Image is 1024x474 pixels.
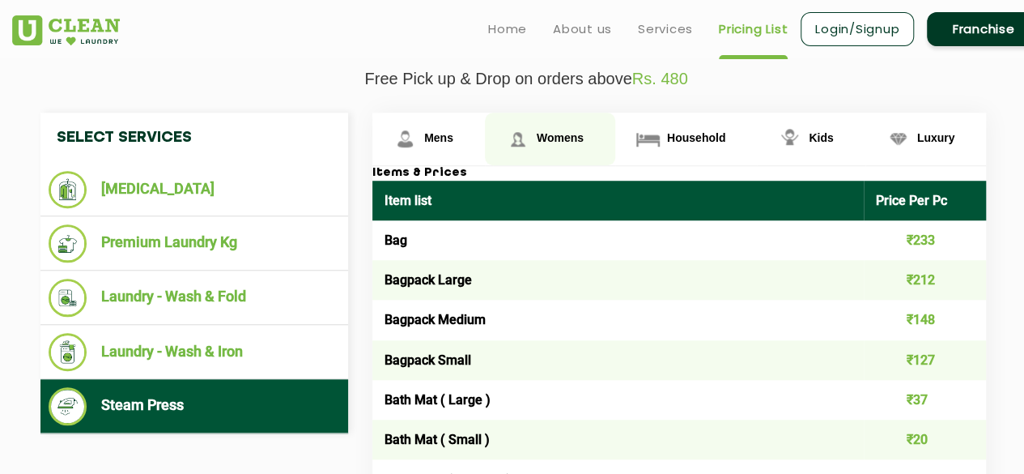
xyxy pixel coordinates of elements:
[49,279,340,317] li: Laundry - Wash & Fold
[537,131,584,144] span: Womens
[638,19,693,39] a: Services
[40,113,348,163] h4: Select Services
[49,387,87,425] img: Steam Press
[372,181,864,220] th: Item list
[372,380,864,420] td: Bath Mat ( Large )
[49,387,340,425] li: Steam Press
[884,125,912,153] img: Luxury
[49,224,340,263] li: Premium Laundry Kg
[864,380,987,420] td: ₹37
[504,125,532,153] img: Womens
[49,333,87,371] img: Laundry - Wash & Iron
[864,260,987,300] td: ₹212
[553,19,612,39] a: About us
[801,12,914,46] a: Login/Signup
[488,19,527,39] a: Home
[372,220,864,260] td: Bag
[372,300,864,339] td: Bagpack Medium
[809,131,833,144] span: Kids
[49,279,87,317] img: Laundry - Wash & Fold
[775,125,804,153] img: Kids
[372,260,864,300] td: Bagpack Large
[719,19,788,39] a: Pricing List
[49,171,340,208] li: [MEDICAL_DATA]
[864,300,987,339] td: ₹148
[632,70,688,88] span: Rs. 480
[864,340,987,380] td: ₹127
[667,131,725,144] span: Household
[372,340,864,380] td: Bagpack Small
[864,220,987,260] td: ₹233
[391,125,419,153] img: Mens
[864,181,987,220] th: Price Per Pc
[864,420,987,459] td: ₹20
[424,131,453,144] span: Mens
[372,166,986,181] h3: Items & Prices
[49,333,340,371] li: Laundry - Wash & Iron
[49,224,87,263] img: Premium Laundry Kg
[12,15,120,45] img: UClean Laundry and Dry Cleaning
[372,420,864,459] td: Bath Mat ( Small )
[49,171,87,208] img: Dry Cleaning
[917,131,955,144] span: Luxury
[634,125,662,153] img: Household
